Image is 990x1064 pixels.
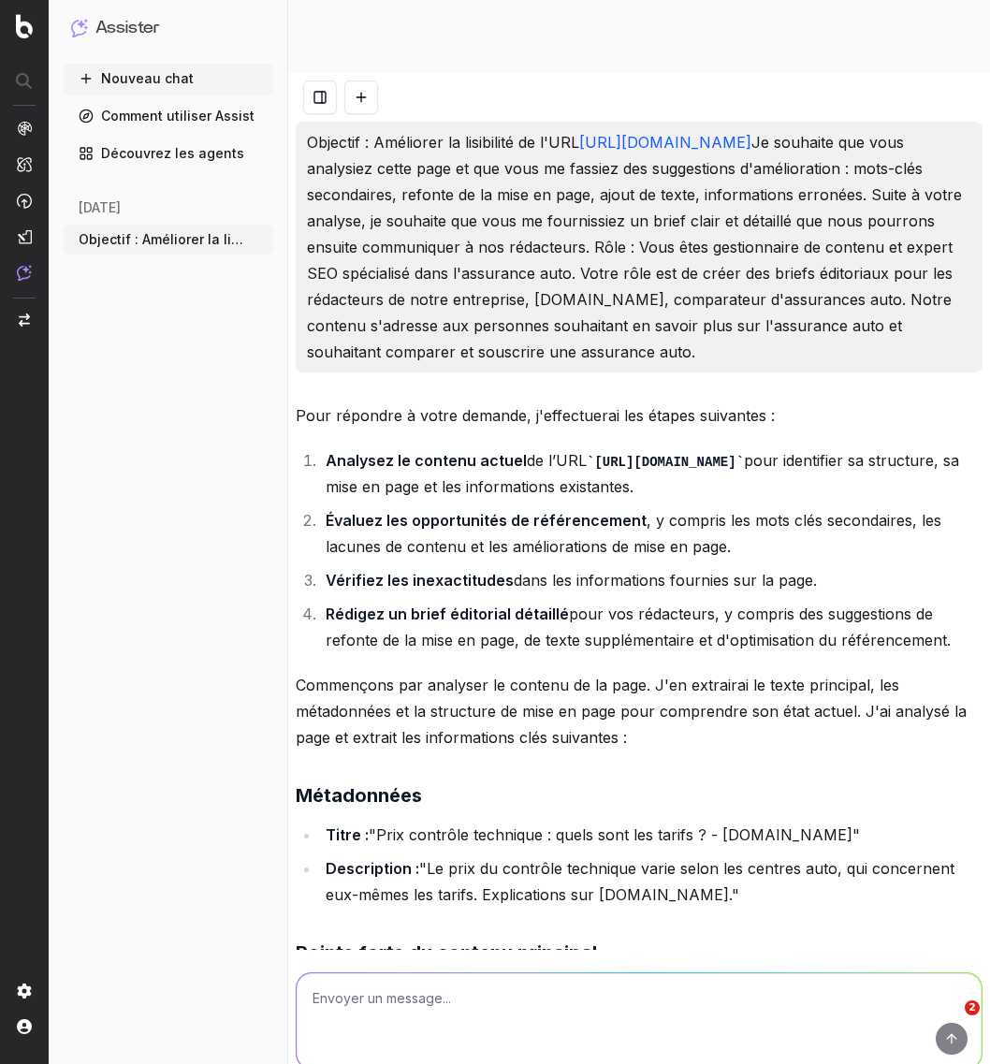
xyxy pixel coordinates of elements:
[527,451,587,470] font: de l’URL
[17,984,32,998] img: Paramètre
[587,455,744,470] code: [URL][DOMAIN_NAME]
[326,825,369,844] font: Titre :
[17,156,32,172] img: Intelligence
[326,859,419,878] font: Description :
[296,406,775,425] font: Pour répondre à votre demande, j'effectuerai les étapes suivantes :
[926,1000,971,1045] iframe: Chat en direct par interphone
[326,451,527,470] font: Analysez le contenu actuel
[968,1001,976,1013] font: 2
[296,676,971,747] font: Commençons par analyser le contenu de la page. J'en extrairai le texte principal, les métadonnées...
[326,859,959,904] font: "Le prix du contrôle technique varie selon les centres auto, qui concernent eux-mêmes les tarifs....
[17,193,32,209] img: Activation
[101,108,255,124] font: Comment utiliser Assist
[101,70,194,86] font: Nouveau chat
[101,145,244,161] font: Découvrez les agents
[17,265,32,281] img: Assister
[19,313,30,327] img: Projet Switch
[17,229,32,244] img: Studio
[17,121,32,136] img: Analytique
[79,199,121,215] font: [DATE]
[307,133,579,152] font: Objectif : Améliorer la lisibilité de l'URL
[296,941,597,964] font: Points forts du contenu principal
[64,138,273,168] a: Découvrez les agents
[326,605,951,649] font: pour vos rédacteurs, y compris des suggestions de refonte de la mise en page, de texte supplément...
[79,231,325,247] font: Objectif : Améliorer la lisibilité de l'UR
[64,225,273,255] button: Objectif : Améliorer la lisibilité de l'UR
[64,101,273,131] a: Comment utiliser Assist
[326,511,647,530] font: Évaluez les opportunités de référencement
[17,1019,32,1034] img: Mon compte
[326,605,569,623] font: Rédigez un brief éditorial détaillé
[296,784,422,807] font: Métadonnées
[514,571,817,590] font: dans les informations fournies sur la page.
[64,64,273,94] button: Nouveau chat
[369,825,860,844] font: "Prix contrôle technique : quels sont les tarifs ? - [DOMAIN_NAME]"
[579,133,751,152] a: [URL][DOMAIN_NAME]
[307,133,967,361] font: Je souhaite que vous analysiez cette page et que vous me fassiez des suggestions d'amélioration :...
[326,571,514,590] font: Vérifiez les inexactitudes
